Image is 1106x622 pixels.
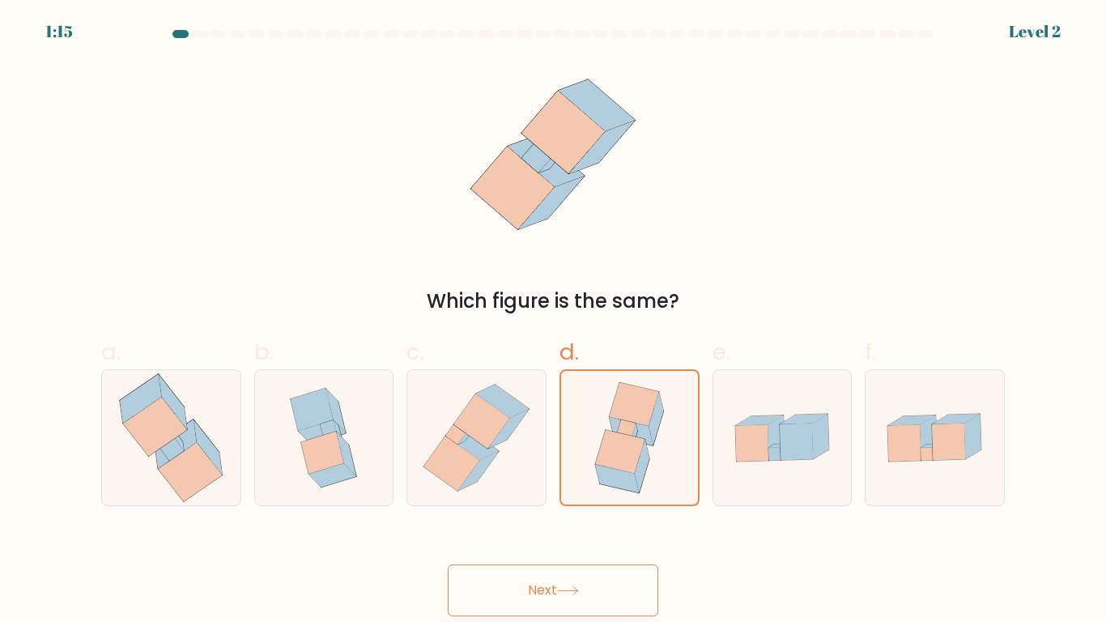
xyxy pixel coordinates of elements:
div: 1:15 [45,19,73,44]
span: e. [713,336,730,368]
span: d. [559,336,579,368]
span: a. [101,336,121,368]
span: f. [865,336,876,368]
div: Which figure is the same? [111,287,995,316]
span: c. [406,336,424,368]
span: b. [254,336,274,368]
button: Next [448,564,658,616]
div: Level 2 [1009,19,1061,44]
